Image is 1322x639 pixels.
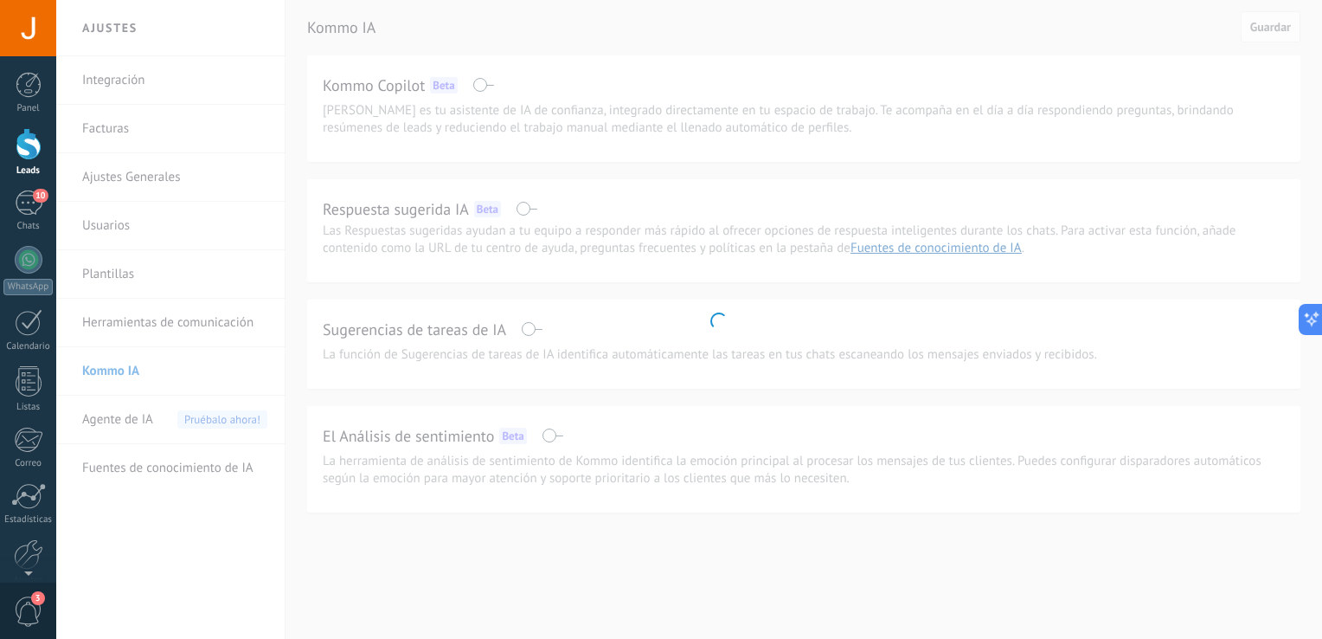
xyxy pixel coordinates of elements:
div: Panel [3,103,54,114]
span: 10 [33,189,48,203]
div: Chats [3,221,54,232]
div: Listas [3,402,54,413]
div: WhatsApp [3,279,53,295]
div: Leads [3,165,54,177]
div: Correo [3,458,54,469]
div: Calendario [3,341,54,352]
span: 3 [31,591,45,605]
div: Estadísticas [3,514,54,526]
